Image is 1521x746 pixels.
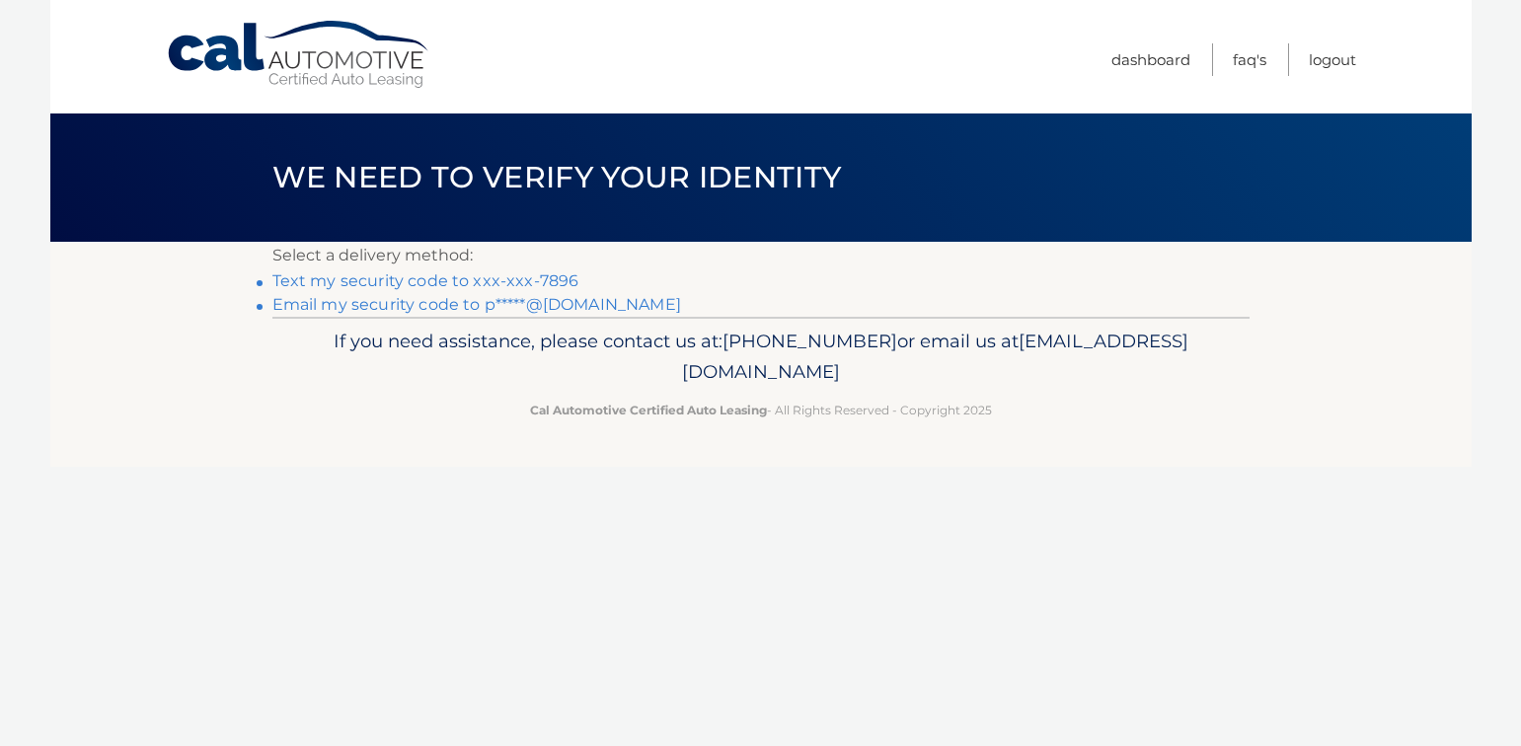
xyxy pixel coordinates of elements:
p: If you need assistance, please contact us at: or email us at [285,326,1237,389]
a: Dashboard [1111,43,1190,76]
strong: Cal Automotive Certified Auto Leasing [530,403,767,417]
a: Email my security code to p*****@[DOMAIN_NAME] [272,295,681,314]
a: FAQ's [1233,43,1266,76]
span: We need to verify your identity [272,159,842,195]
a: Cal Automotive [166,20,432,90]
a: Text my security code to xxx-xxx-7896 [272,271,579,290]
span: [PHONE_NUMBER] [722,330,897,352]
p: Select a delivery method: [272,242,1250,269]
p: - All Rights Reserved - Copyright 2025 [285,400,1237,420]
a: Logout [1309,43,1356,76]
